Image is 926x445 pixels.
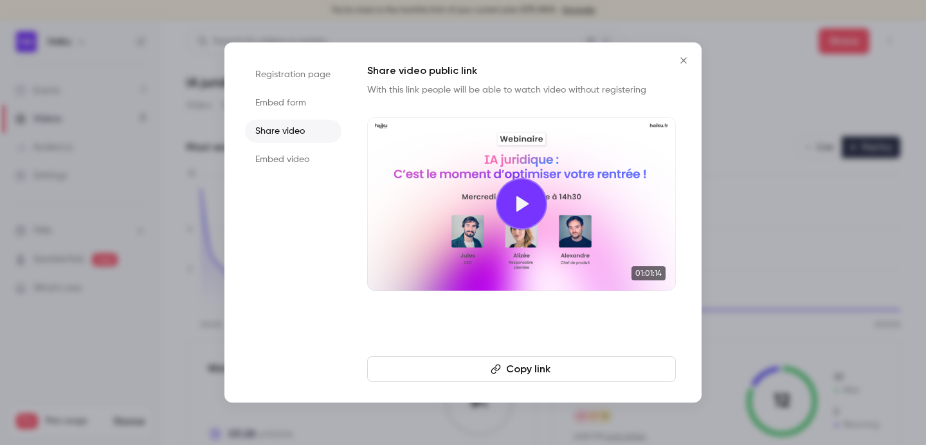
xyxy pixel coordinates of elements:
[245,120,341,143] li: Share video
[245,91,341,114] li: Embed form
[367,63,676,78] h1: Share video public link
[245,63,341,86] li: Registration page
[367,117,676,291] a: 01:01:14
[367,356,676,382] button: Copy link
[671,48,696,73] button: Close
[367,84,676,96] p: With this link people will be able to watch video without registering
[245,148,341,171] li: Embed video
[631,266,666,280] span: 01:01:14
